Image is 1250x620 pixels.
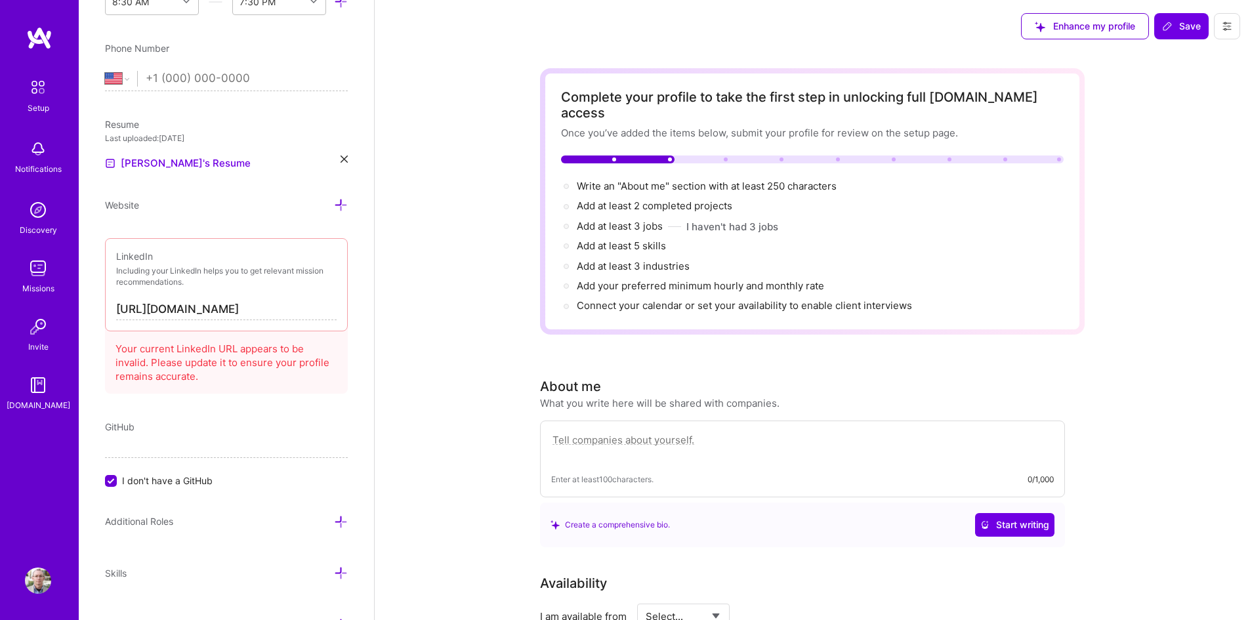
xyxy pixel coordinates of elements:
span: Phone Number [105,43,169,54]
div: Last uploaded: [DATE] [105,131,348,145]
i: icon SuggestedTeams [1035,22,1045,32]
div: Setup [28,101,49,115]
div: Your current LinkedIn URL appears to be invalid. Please update it to ensure your profile remains ... [105,326,348,394]
span: LinkedIn [116,251,153,262]
div: [DOMAIN_NAME] [7,398,70,412]
span: Start writing [980,518,1049,531]
img: teamwork [25,255,51,281]
span: Save [1162,20,1201,33]
span: Add at least 5 skills [577,239,666,252]
img: Invite [25,314,51,340]
button: I haven't had 3 jobs [686,220,778,234]
a: User Avatar [22,568,54,594]
span: Enhance my profile [1035,20,1135,33]
i: icon Close [341,155,348,163]
input: +1 (000) 000-0000 [146,60,331,98]
span: Additional Roles [105,516,173,527]
span: Write an "About me" section with at least 250 characters [577,180,839,192]
div: 0/1,000 [1028,472,1054,486]
img: bell [25,136,51,162]
img: Resume [105,158,115,169]
img: logo [26,26,52,50]
span: Add your preferred minimum hourly and monthly rate [577,279,824,292]
img: User Avatar [25,568,51,594]
div: Once you’ve added the items below, submit your profile for review on the setup page. [561,126,1064,140]
button: Enhance my profile [1021,13,1149,39]
i: icon SuggestedTeams [551,520,560,529]
span: Add at least 3 jobs [577,220,663,232]
div: Complete your profile to take the first step in unlocking full [DOMAIN_NAME] access [561,89,1064,121]
button: Save [1154,13,1209,39]
div: Invite [28,340,49,354]
div: Availability [540,573,607,593]
button: Start writing [975,513,1054,537]
img: setup [24,73,52,101]
span: Connect your calendar or set your availability to enable client interviews [577,299,912,312]
span: Enter at least 100 characters. [551,472,654,486]
div: What you write here will be shared with companies. [540,396,780,410]
img: discovery [25,197,51,223]
span: Add at least 3 industries [577,260,690,272]
a: [PERSON_NAME]'s Resume [105,155,251,171]
span: Website [105,199,139,211]
div: Create a comprehensive bio. [551,518,670,531]
span: GitHub [105,421,135,432]
span: Skills [105,568,127,579]
i: icon CrystalBallWhite [980,520,990,529]
span: Add at least 2 completed projects [577,199,732,212]
img: guide book [25,372,51,398]
p: Including your LinkedIn helps you to get relevant mission recommendations. [116,266,337,288]
div: About me [540,377,601,396]
span: Resume [105,119,139,130]
div: Missions [22,281,54,295]
span: I don't have a GitHub [122,474,213,487]
div: Notifications [15,162,62,176]
div: Discovery [20,223,57,237]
